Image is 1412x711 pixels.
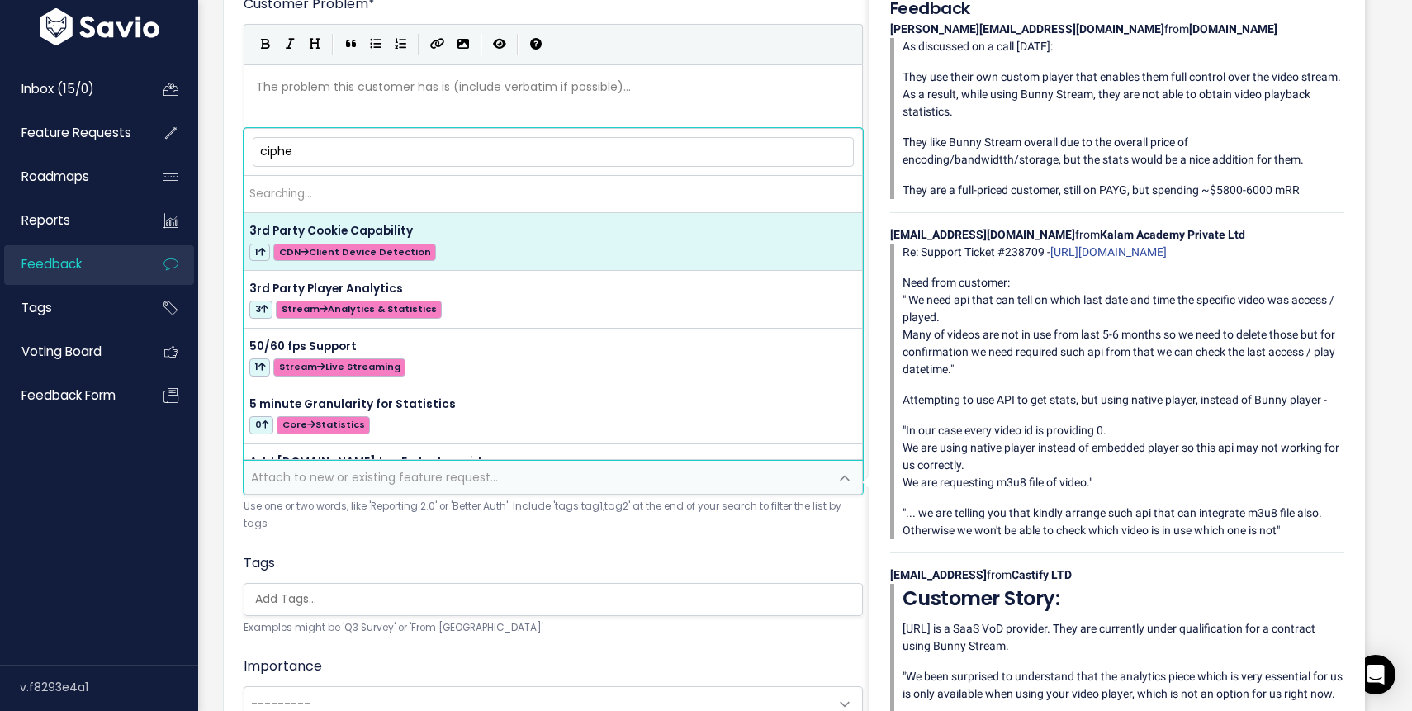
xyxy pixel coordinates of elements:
[903,505,1344,539] p: "... we are telling you that kindly arrange such api that can integrate m3u8 file also. Otherwise...
[249,396,456,412] span: 5 minute Granularity for Statistics
[1100,228,1245,241] strong: Kalam Academy Private Ltd
[903,38,1344,55] p: As discussed on a call [DATE]:
[21,124,131,141] span: Feature Requests
[903,620,1344,655] p: [URL] is a SaaS VoD provider. They are currently under qualification for a contract using Bunny S...
[424,32,451,57] button: Create Link
[1189,22,1277,36] strong: [DOMAIN_NAME]
[244,656,322,676] label: Importance
[903,69,1344,121] p: They use their own custom player that enables them full control over the video stream. As a resul...
[36,8,163,45] img: logo-white.9d6f32f41409.svg
[4,114,137,152] a: Feature Requests
[388,32,413,57] button: Numbered List
[251,469,498,486] span: Attach to new or existing feature request...
[21,255,82,273] span: Feedback
[21,386,116,404] span: Feedback form
[4,70,137,108] a: Inbox (15/0)
[903,134,1344,168] p: They like Bunny Stream overall due to the overall price of encoding/bandwidtth/storage, but the s...
[4,377,137,415] a: Feedback form
[903,584,1344,614] h3: Customer Story:
[21,168,89,185] span: Roadmaps
[249,358,270,376] span: 1
[4,333,137,371] a: Voting Board
[903,182,1344,199] p: They are a full-priced customer, still on PAYG, but spending ~$5800-6000 mRR
[21,299,52,316] span: Tags
[276,301,442,318] span: Stream Analytics & Statistics
[21,80,94,97] span: Inbox (15/0)
[4,201,137,239] a: Reports
[277,416,370,434] span: Core Statistics
[20,666,198,709] div: v.f8293e4a1
[21,343,102,360] span: Voting Board
[249,590,866,608] input: Add Tags...
[332,34,334,55] i: |
[363,32,388,57] button: Generic List
[903,668,1344,703] p: "We been surprised to understand that the analytics piece which is very essential for us is only ...
[517,34,519,55] i: |
[4,289,137,327] a: Tags
[277,32,302,57] button: Italic
[339,32,363,57] button: Quote
[21,211,70,229] span: Reports
[1356,655,1395,694] div: Open Intercom Messenger
[273,358,405,376] span: Stream Live Streaming
[249,244,270,261] span: 1
[890,22,1164,36] strong: [PERSON_NAME][EMAIL_ADDRESS][DOMAIN_NAME]
[4,245,137,283] a: Feedback
[244,553,275,573] label: Tags
[249,186,312,201] span: Searching…
[890,228,1075,241] strong: [EMAIL_ADDRESS][DOMAIN_NAME]
[249,454,500,470] span: Add [DOMAIN_NAME] to oEmbed providers
[903,422,1344,491] p: "In our case every video id is providing 0. We are using native player instead of embedded player...
[249,281,403,296] span: 3rd Party Player Analytics
[890,568,987,581] strong: [EMAIL_ADDRESS]
[903,244,1344,261] p: Re: Support Ticket #238709 -
[481,34,482,55] i: |
[244,498,863,533] small: Use one or two words, like 'Reporting 2.0' or 'Better Auth'. Include 'tags:tag1,tag2' at the end ...
[903,274,1344,378] p: Need from customer: " We need api that can tell on which last date and time the specific video wa...
[451,32,476,57] button: Import an image
[249,416,273,434] span: 0
[273,244,436,261] span: CDN Client Device Detection
[903,391,1344,409] p: Attempting to use API to get stats, but using native player, instead of Bunny player -
[302,32,327,57] button: Heading
[249,339,357,354] span: 50/60 fps Support
[253,32,277,57] button: Bold
[249,301,272,318] span: 3
[249,223,413,239] span: 3rd Party Cookie Capability
[1012,568,1072,581] strong: Castify LTD
[418,34,419,55] i: |
[244,619,863,637] small: Examples might be 'Q3 Survey' or 'From [GEOGRAPHIC_DATA]'
[1050,245,1167,258] a: [URL][DOMAIN_NAME]
[487,32,512,57] button: Toggle Preview
[4,158,137,196] a: Roadmaps
[524,32,548,57] button: Markdown Guide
